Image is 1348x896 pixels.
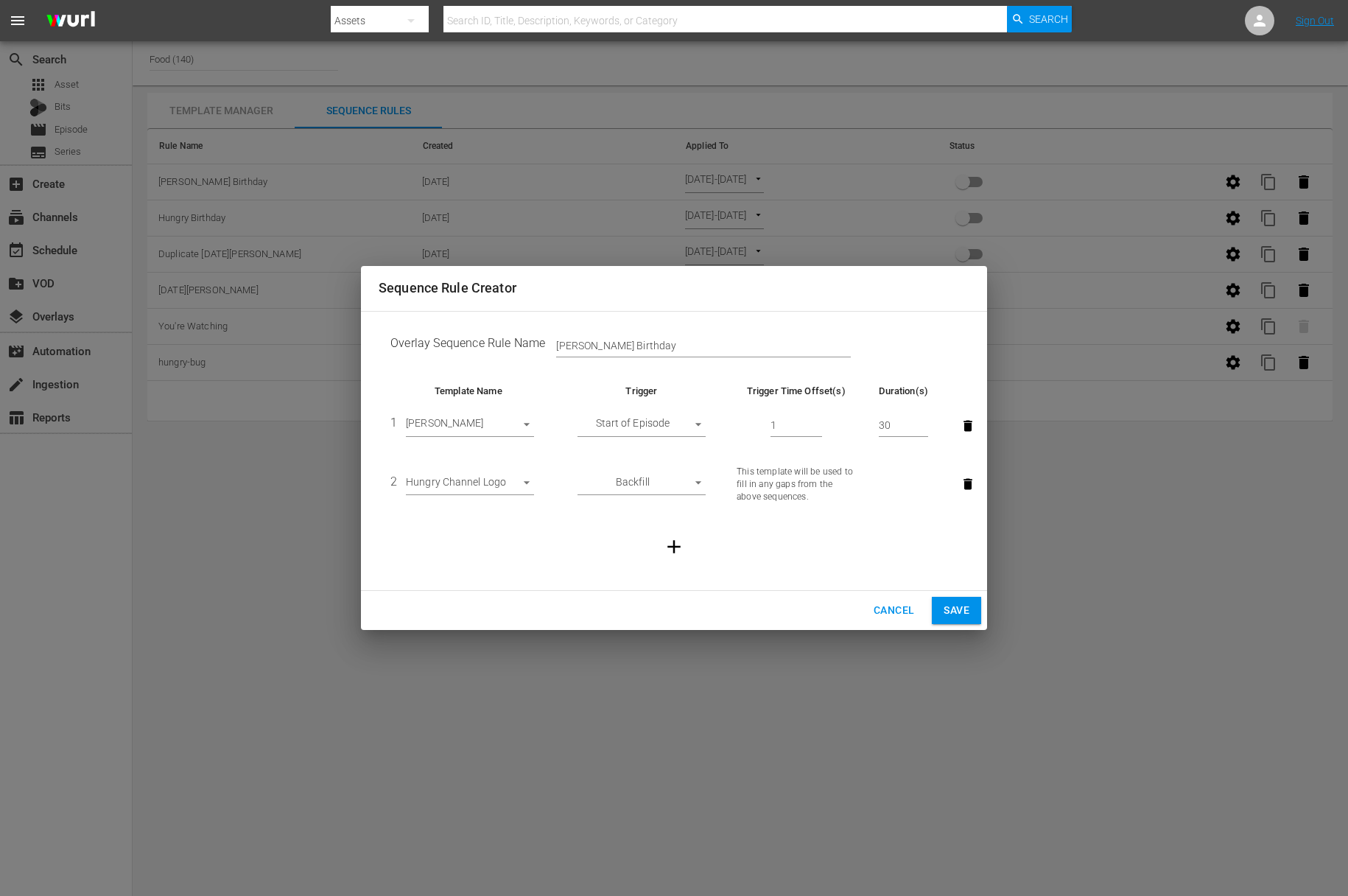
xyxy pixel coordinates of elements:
[725,384,867,398] th: Trigger Time Offset(s)
[737,466,855,503] p: This template will be used to fill in any gaps from the above sequences.
[558,384,725,398] th: Trigger
[406,415,534,437] div: [PERSON_NAME]
[390,475,397,489] span: 2
[578,415,706,437] div: Start of Episode
[654,539,694,553] span: Add Template Trigger
[1029,6,1068,32] span: Search
[944,601,969,620] span: Save
[9,12,27,29] span: menu
[379,278,969,299] h2: Sequence Rule Creator
[867,384,940,398] th: Duration(s)
[874,601,914,620] span: Cancel
[406,474,534,496] div: Hungry Channel Logo
[379,323,969,369] td: Overlay Sequence Rule Name
[379,384,558,398] th: Template Name
[578,474,706,496] div: Backfill
[862,597,926,624] button: Cancel
[390,416,397,430] span: 1
[932,597,981,624] button: Save
[35,4,106,38] img: ans4CAIJ8jUAAAAAAAAAAAAAAAAAAAAAAAAgQb4GAAAAAAAAAAAAAAAAAAAAAAAAJMjXAAAAAAAAAAAAAAAAAAAAAAAAgAT5G...
[1296,15,1334,27] a: Sign Out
